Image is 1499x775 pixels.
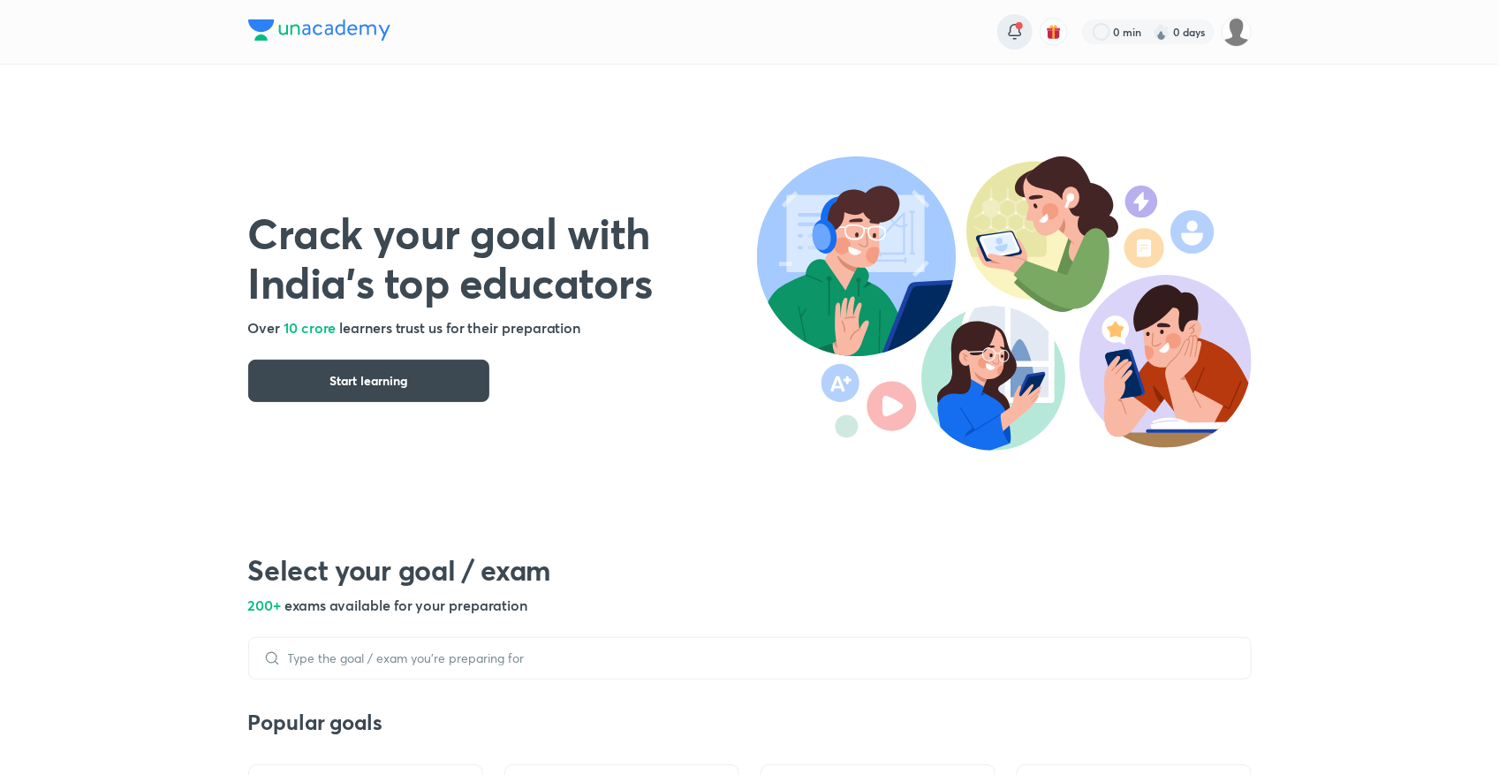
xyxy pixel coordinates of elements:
[1040,18,1068,46] button: avatar
[1222,17,1252,47] img: Sakshi Nath
[757,156,1252,451] img: header
[248,208,757,307] h1: Crack your goal with India’s top educators
[248,360,489,402] button: Start learning
[281,651,1237,665] input: Type the goal / exam you’re preparing for
[284,318,336,337] span: 10 crore
[284,596,527,614] span: exams available for your preparation
[1046,24,1062,40] img: avatar
[248,317,757,338] h5: Over learners trust us for their preparation
[248,19,390,41] img: Company Logo
[329,372,407,390] span: Start learning
[248,595,1252,616] h5: 200+
[1153,23,1170,41] img: streak
[248,708,1252,736] h3: Popular goals
[248,552,1252,588] h2: Select your goal / exam
[248,19,390,45] a: Company Logo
